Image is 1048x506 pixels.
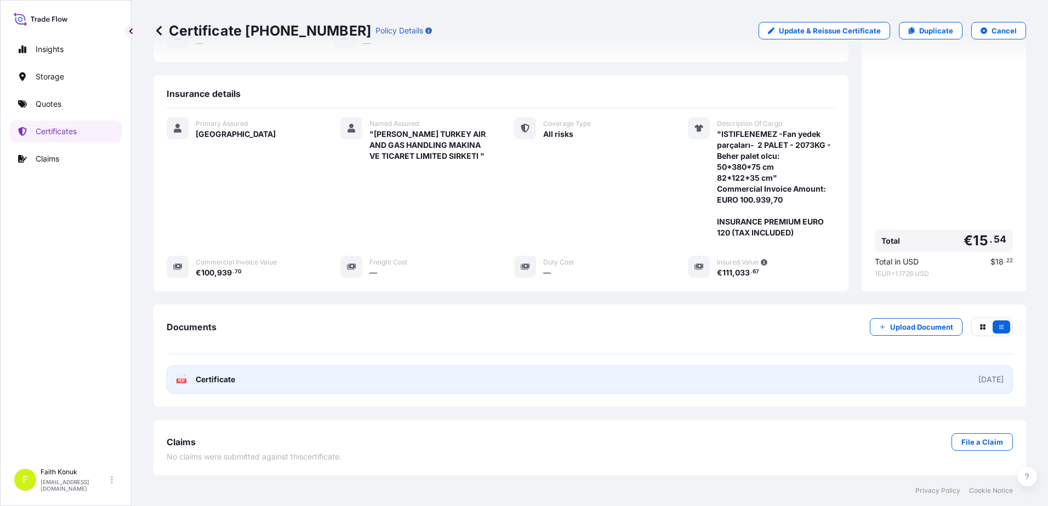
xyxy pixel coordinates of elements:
[759,22,890,39] a: Update & Reissue Certificate
[167,365,1013,394] a: PDFCertificate[DATE]
[971,22,1026,39] button: Cancel
[964,234,973,248] span: €
[890,321,953,332] p: Upload Document
[543,119,591,128] span: Coverage Type
[36,71,64,82] p: Storage
[369,129,488,162] span: "[PERSON_NAME] TURKEY AIR AND GAS HANDLING MAKINA VE TICARET LIMITED SIRKETI "
[915,486,960,495] a: Privacy Policy
[41,468,109,476] p: Faith Konuk
[875,269,1013,278] span: 1 EUR = 1.1726 USD
[153,22,371,39] p: Certificate [PHONE_NUMBER]
[36,153,59,164] p: Claims
[989,236,993,243] span: .
[201,269,214,277] span: 100
[217,269,232,277] span: 939
[369,119,419,128] span: Named Assured
[167,436,196,447] span: Claims
[899,22,962,39] a: Duplicate
[196,119,248,128] span: Primary Assured
[9,120,122,142] a: Certificates
[978,374,1004,385] div: [DATE]
[369,258,407,267] span: Freight Cost
[22,474,29,485] span: F
[992,25,1017,36] p: Cancel
[232,270,234,274] span: .
[9,93,122,115] a: Quotes
[735,269,750,277] span: 033
[196,374,235,385] span: Certificate
[952,433,1013,451] a: File a Claim
[995,258,1004,266] span: 18
[196,129,276,140] span: [GEOGRAPHIC_DATA]
[375,25,423,36] p: Policy Details
[717,129,835,238] span: "ISTIFLENEMEZ -Fan yedek parçaları- 2 PALET - 2073KG - Beher palet olcu: 50*380*75 cm 82*122*35 c...
[235,270,242,274] span: 70
[543,267,551,278] span: —
[167,321,217,332] span: Documents
[9,148,122,170] a: Claims
[881,235,900,246] span: Total
[990,258,995,266] span: $
[196,258,277,267] span: Commercial Invoice Value
[717,269,722,277] span: €
[779,25,881,36] p: Update & Reissue Certificate
[196,269,201,277] span: €
[717,119,782,128] span: Description Of Cargo
[167,88,241,99] span: Insurance details
[1004,259,1006,263] span: .
[994,236,1006,243] span: 54
[178,379,185,383] text: PDF
[750,270,752,274] span: .
[1006,259,1013,263] span: 22
[369,267,377,278] span: —
[214,269,217,277] span: ,
[167,451,341,462] span: No claims were submitted against this certificate .
[36,126,77,137] p: Certificates
[9,66,122,88] a: Storage
[973,234,988,248] span: 15
[543,129,573,140] span: All risks
[36,44,64,55] p: Insights
[961,436,1003,447] p: File a Claim
[753,270,759,274] span: 67
[875,256,919,267] span: Total in USD
[717,258,759,267] span: Insured Value
[36,99,61,110] p: Quotes
[732,269,735,277] span: ,
[9,38,122,60] a: Insights
[969,486,1013,495] a: Cookie Notice
[41,479,109,492] p: [EMAIL_ADDRESS][DOMAIN_NAME]
[919,25,953,36] p: Duplicate
[722,269,732,277] span: 111
[870,318,962,336] button: Upload Document
[543,258,574,267] span: Duty Cost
